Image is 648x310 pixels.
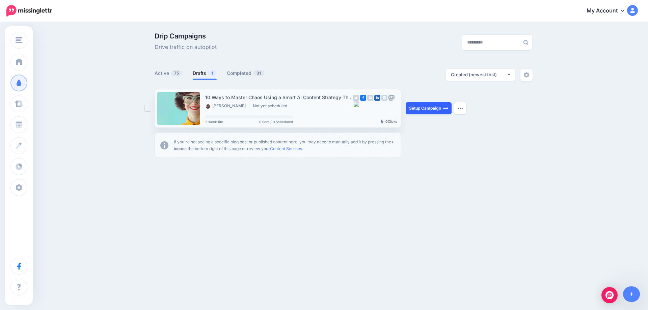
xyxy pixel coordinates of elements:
a: Drafts1 [193,69,217,77]
img: google_business-grey-square.png [381,95,387,101]
img: instagram-grey-square.png [367,95,373,101]
p: If you're not seeing a specific blog post or published content here, you may need to manually add... [174,139,395,152]
img: Missinglettr [6,5,52,17]
div: Created (newest first) [451,72,507,78]
div: Open Intercom Messenger [601,287,618,303]
span: 2 week lite [205,120,223,123]
span: 1 [208,70,216,76]
img: arrow-long-right-white.png [443,106,448,111]
img: search-grey-6.png [523,40,528,45]
img: settings-grey.png [524,72,529,78]
button: Created (newest first) [446,69,515,81]
b: + icon [174,139,394,151]
div: 10 Ways to Master Chaos Using a Smart AI Content Strategy That Works [205,93,353,101]
a: Active75 [155,69,183,77]
li: Not yet scheduled [253,103,291,109]
img: info-circle-grey.png [160,141,168,149]
span: 0 Sent / 0 Scheduled [259,120,293,123]
img: menu.png [16,37,22,43]
img: dots.png [458,107,463,109]
img: facebook-square.png [360,95,366,101]
div: Clicks [381,120,397,124]
img: bluesky-grey-square.png [353,101,359,107]
li: [PERSON_NAME] [205,103,249,109]
span: 75 [171,70,182,76]
img: pointer-grey-darker.png [381,119,384,123]
img: mastodon-grey-square.png [388,95,395,101]
img: twitter-grey-square.png [353,95,359,101]
span: Drip Campaigns [155,33,217,39]
img: linkedin-square.png [374,95,380,101]
a: Content Sources [270,146,302,151]
a: My Account [580,3,638,19]
span: Drive traffic on autopilot [155,43,217,52]
b: 0 [385,119,388,123]
span: 31 [253,70,264,76]
a: Completed31 [227,69,265,77]
a: Setup Campaign [406,102,452,114]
